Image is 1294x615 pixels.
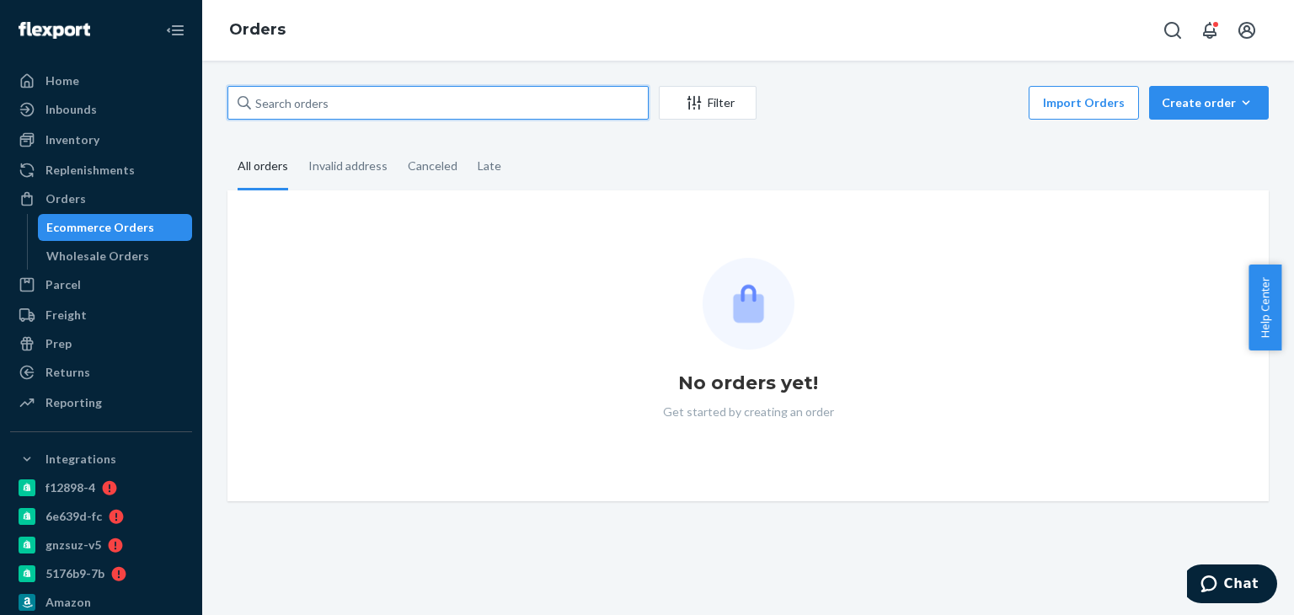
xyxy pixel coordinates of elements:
a: gnzsuz-v5 [10,532,192,559]
div: Late [478,144,501,188]
div: Reporting [45,394,102,411]
a: 5176b9-7b [10,560,192,587]
div: f12898-4 [45,479,95,496]
a: Inbounds [10,96,192,123]
iframe: Opens a widget where you can chat to one of our agents [1187,564,1277,607]
a: Replenishments [10,157,192,184]
div: Replenishments [45,162,135,179]
div: 6e639d-fc [45,508,102,525]
div: Orders [45,190,86,207]
a: Orders [10,185,192,212]
div: Filter [660,94,756,111]
a: Returns [10,359,192,386]
div: Create order [1162,94,1256,111]
a: Ecommerce Orders [38,214,193,241]
a: Parcel [10,271,192,298]
a: f12898-4 [10,474,192,501]
div: Inventory [45,131,99,148]
button: Integrations [10,446,192,473]
button: Open Search Box [1156,13,1190,47]
div: Parcel [45,276,81,293]
a: Prep [10,330,192,357]
div: Integrations [45,451,116,468]
a: 6e639d-fc [10,503,192,530]
h1: No orders yet! [678,370,818,397]
button: Close Navigation [158,13,192,47]
div: Canceled [408,144,457,188]
button: Filter [659,86,757,120]
div: Invalid address [308,144,388,188]
div: Prep [45,335,72,352]
a: Wholesale Orders [38,243,193,270]
div: gnzsuz-v5 [45,537,101,553]
div: Returns [45,364,90,381]
input: Search orders [227,86,649,120]
button: Create order [1149,86,1269,120]
div: Ecommerce Orders [46,219,154,236]
button: Open account menu [1230,13,1264,47]
button: Help Center [1249,265,1281,350]
div: Wholesale Orders [46,248,149,265]
p: Get started by creating an order [663,404,834,420]
div: Amazon [45,594,91,611]
a: Orders [229,20,286,39]
div: Home [45,72,79,89]
div: Inbounds [45,101,97,118]
a: Home [10,67,192,94]
a: Reporting [10,389,192,416]
button: Open notifications [1193,13,1227,47]
button: Import Orders [1029,86,1139,120]
a: Inventory [10,126,192,153]
div: 5176b9-7b [45,565,104,582]
a: Freight [10,302,192,329]
img: Flexport logo [19,22,90,39]
img: Empty list [703,258,794,350]
div: Freight [45,307,87,324]
ol: breadcrumbs [216,6,299,55]
div: All orders [238,144,288,190]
